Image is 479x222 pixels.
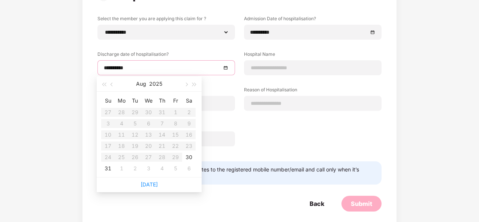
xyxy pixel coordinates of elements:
a: [DATE] [141,181,158,188]
td: 2025-08-30 [182,152,196,163]
div: 31 [103,164,112,173]
th: Tu [128,95,142,107]
th: We [142,95,155,107]
div: We’ll send all the claim related updates to the registered mobile number/email and call only when... [113,166,377,180]
div: 1 [117,164,126,173]
label: Reason of Hospitalisation [244,86,382,96]
label: Admission Date of hospitalisation? [244,15,382,25]
th: Su [101,95,115,107]
div: Back [310,200,324,208]
label: Select the member you are applying this claim for ? [97,15,235,25]
th: Sa [182,95,196,107]
td: 2025-09-01 [115,163,128,174]
td: 2025-08-31 [101,163,115,174]
div: 3 [144,164,153,173]
td: 2025-09-04 [155,163,169,174]
td: 2025-09-06 [182,163,196,174]
div: 5 [171,164,180,173]
th: Th [155,95,169,107]
th: Fr [169,95,182,107]
div: Submit [351,200,372,208]
div: 2 [130,164,139,173]
td: 2025-09-05 [169,163,182,174]
td: 2025-09-03 [142,163,155,174]
button: Aug [136,76,146,91]
th: Mo [115,95,128,107]
label: Discharge date of hospitalisation? [97,51,235,60]
label: Hospital Name [244,51,382,60]
div: 4 [157,164,166,173]
div: 6 [184,164,193,173]
button: 2025 [149,76,162,91]
div: 30 [184,153,193,162]
td: 2025-09-02 [128,163,142,174]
